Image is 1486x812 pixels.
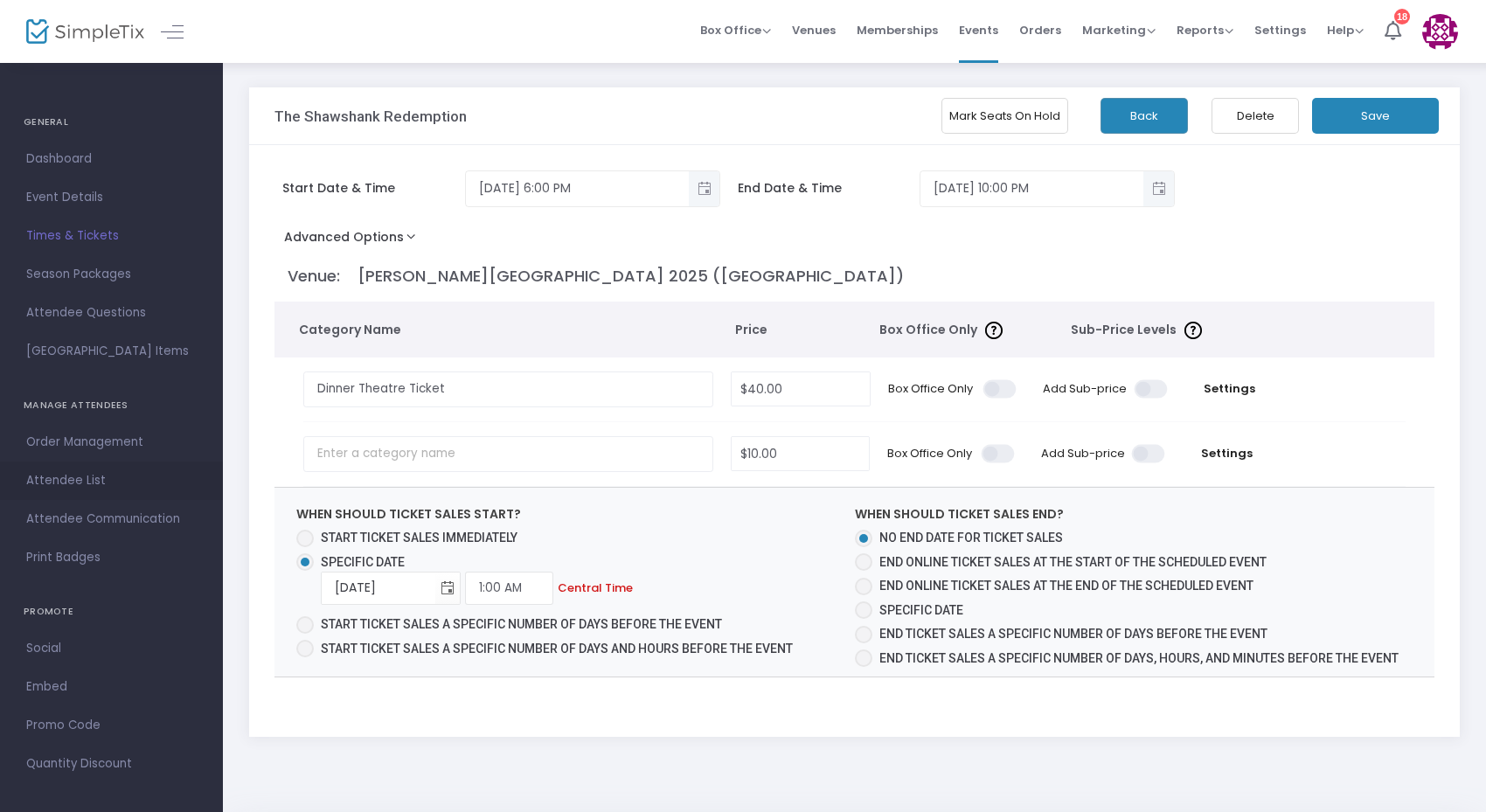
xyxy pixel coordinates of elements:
span: Orders [1019,8,1061,52]
input: Select date & time [920,174,1143,203]
span: Central Time [558,580,633,596]
span: End online ticket sales at the start of the scheduled event [879,555,1267,569]
span: Attendee List [26,469,197,492]
label: When should ticket sales start? [296,505,521,524]
p: Venue: [PERSON_NAME][GEOGRAPHIC_DATA] 2025 ([GEOGRAPHIC_DATA]) [288,264,1427,288]
span: Specific Date [321,555,405,569]
span: Settings [1185,380,1274,398]
h4: MANAGE ATTENDEES [24,388,199,423]
span: Attendee Questions [26,302,197,324]
span: Venues [792,8,836,52]
span: Order Management [26,431,197,454]
span: Events [959,8,998,52]
span: Start ticket sales immediately [321,531,517,545]
input: Enter a category name [303,371,713,407]
span: Start ticket sales a specific number of days before the event [321,617,722,631]
input: Price [732,372,870,406]
span: Quantity Discount [26,753,197,775]
span: Category Name [299,321,703,339]
span: [GEOGRAPHIC_DATA] Items [26,340,197,363]
h3: The Shawshank Redemption [274,108,467,125]
span: Dashboard [26,148,197,170]
span: Times & Tickets [26,225,197,247]
span: Settings [1254,8,1306,52]
button: Toggle popup [1143,171,1174,206]
button: Toggle popup [689,171,719,206]
span: End ticket sales a specific number of days before the event [879,627,1267,641]
button: Delete [1212,98,1299,134]
button: Advanced Options [274,225,433,256]
span: Settings [1183,445,1269,462]
button: Back [1101,98,1188,134]
span: Promo Code [26,714,197,737]
h4: GENERAL [24,105,199,140]
span: Specific Date [879,603,963,617]
img: question-mark [1184,322,1202,339]
span: Memberships [857,8,938,52]
span: Start ticket sales a specific number of days and hours before the event [321,642,793,656]
input: Price [732,437,868,470]
input: Start Time [465,572,553,605]
div: 18 [1394,9,1410,24]
span: Embed [26,676,197,698]
input: Start Date [322,570,435,606]
span: Reports [1177,22,1233,38]
span: Start Date & Time [282,179,465,198]
span: Price [735,321,861,339]
span: End ticket sales a specific number of days, hours, and minutes before the event [879,651,1399,665]
span: Print Badges [26,546,197,569]
button: Mark Seats On Hold [941,98,1068,134]
span: Box Office Only [879,321,977,339]
span: End online ticket sales at the end of the scheduled event [879,579,1253,593]
span: No end date for ticket sales [879,531,1063,545]
label: When should ticket sales end? [855,505,1064,524]
span: End Date & Time [738,179,920,198]
span: Social [26,637,197,660]
span: Help [1327,22,1364,38]
span: Box Office [700,22,771,38]
span: Sub-Price Levels [1071,321,1177,339]
button: Toggle calendar [435,570,460,606]
span: Event Details [26,186,197,209]
input: Enter a category name [303,436,713,472]
span: Attendee Communication [26,508,197,531]
button: Save [1312,98,1439,134]
h4: PROMOTE [24,594,199,629]
img: question-mark [985,322,1003,339]
span: Season Packages [26,263,197,286]
input: Select date & time [466,174,689,203]
span: Marketing [1082,22,1156,38]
